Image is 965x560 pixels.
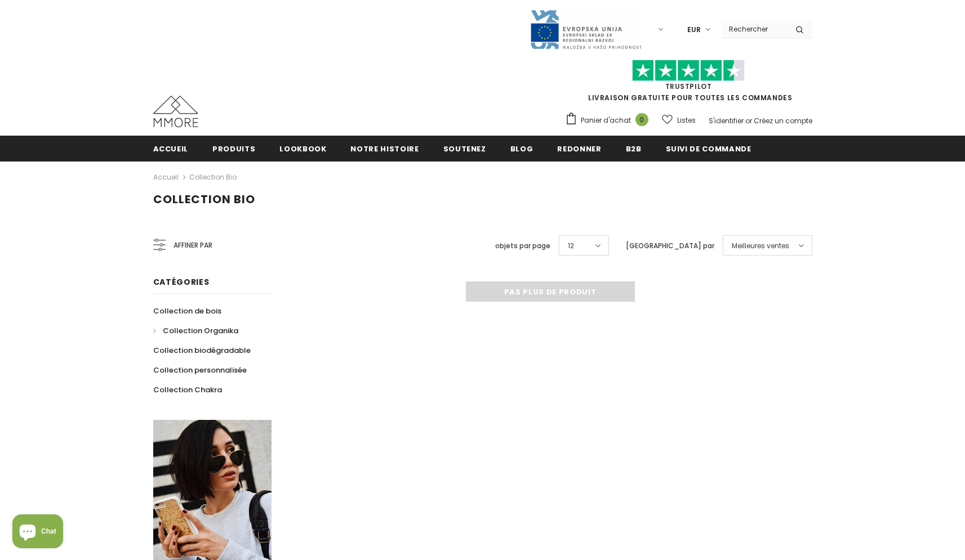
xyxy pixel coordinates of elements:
a: Collection Chakra [153,380,222,400]
label: objets par page [495,240,550,252]
a: Redonner [557,136,601,161]
img: Javni Razpis [530,9,642,50]
a: Collection de bois [153,301,221,321]
span: EUR [687,24,701,35]
a: Produits [212,136,255,161]
a: soutenez [443,136,486,161]
inbox-online-store-chat: Shopify online store chat [9,514,66,551]
span: soutenez [443,144,486,154]
span: Listes [677,115,696,126]
a: Notre histoire [350,136,419,161]
span: Collection Chakra [153,384,222,395]
img: Cas MMORE [153,96,198,127]
a: Panier d'achat 0 [565,112,654,129]
span: Accueil [153,144,189,154]
a: Lookbook [279,136,326,161]
a: Collection Bio [189,172,237,182]
span: Blog [510,144,533,154]
span: Notre histoire [350,144,419,154]
a: Accueil [153,136,189,161]
a: Listes [662,110,696,130]
span: Meilleures ventes [732,240,789,252]
span: Panier d'achat [581,115,631,126]
span: Collection Bio [153,191,255,207]
a: TrustPilot [665,82,712,91]
img: Faites confiance aux étoiles pilotes [632,60,745,82]
span: Collection Organika [163,325,238,336]
span: Affiner par [174,239,212,252]
span: Catégories [153,276,210,288]
span: Redonner [557,144,601,154]
a: Blog [510,136,533,161]
span: Collection personnalisée [153,365,247,375]
label: [GEOGRAPHIC_DATA] par [626,240,714,252]
span: Suivi de commande [666,144,751,154]
span: 12 [568,240,574,252]
a: B2B [626,136,642,161]
span: or [745,116,752,126]
a: Collection biodégradable [153,341,251,360]
input: Search Site [722,21,787,37]
span: Collection biodégradable [153,345,251,356]
span: Collection de bois [153,306,221,316]
a: Créez un compte [754,116,812,126]
span: LIVRAISON GRATUITE POUR TOUTES LES COMMANDES [565,65,812,102]
a: Collection personnalisée [153,360,247,380]
a: Javni Razpis [530,24,642,34]
a: Collection Organika [153,321,238,341]
span: Lookbook [279,144,326,154]
span: Produits [212,144,255,154]
span: 0 [635,113,648,126]
span: B2B [626,144,642,154]
a: Suivi de commande [666,136,751,161]
a: S'identifier [709,116,744,126]
a: Accueil [153,171,179,184]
